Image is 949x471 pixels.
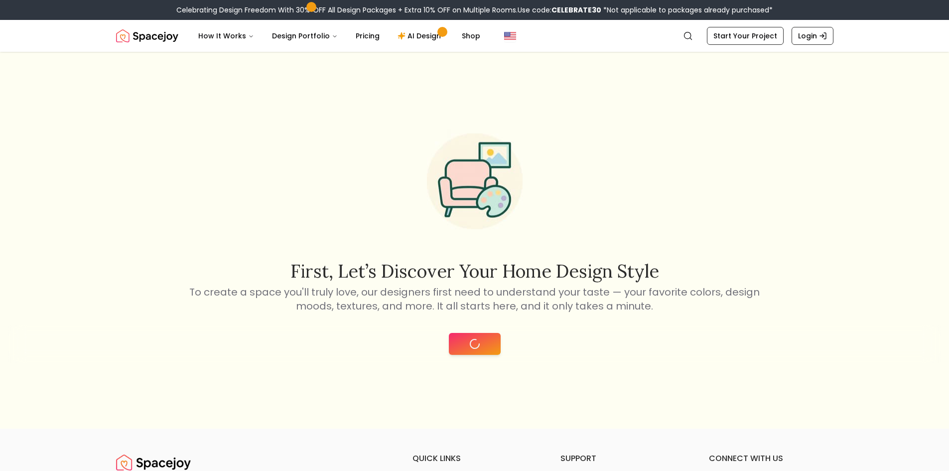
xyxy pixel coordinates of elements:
h6: connect with us [709,453,833,465]
a: Start Your Project [707,27,784,45]
p: To create a space you'll truly love, our designers first need to understand your taste — your fav... [188,285,762,313]
h2: First, let’s discover your home design style [188,261,762,281]
a: Spacejoy [116,26,178,46]
b: CELEBRATE30 [551,5,601,15]
img: Start Style Quiz Illustration [411,118,539,245]
button: How It Works [190,26,262,46]
a: Pricing [348,26,388,46]
h6: quick links [412,453,537,465]
button: Design Portfolio [264,26,346,46]
img: United States [504,30,516,42]
a: AI Design [390,26,452,46]
span: *Not applicable to packages already purchased* [601,5,773,15]
nav: Global [116,20,833,52]
a: Login [792,27,833,45]
nav: Main [190,26,488,46]
h6: support [560,453,685,465]
span: Use code: [518,5,601,15]
div: Celebrating Design Freedom With 30% OFF All Design Packages + Extra 10% OFF on Multiple Rooms. [176,5,773,15]
img: Spacejoy Logo [116,26,178,46]
a: Shop [454,26,488,46]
